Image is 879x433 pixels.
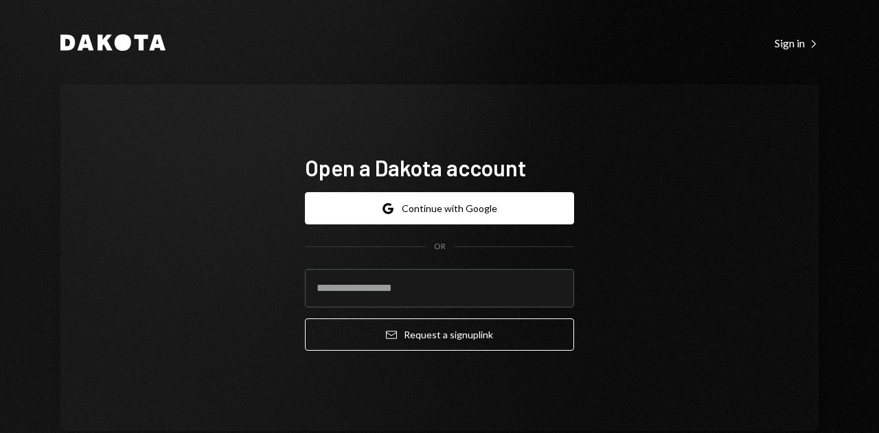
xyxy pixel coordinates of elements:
h1: Open a Dakota account [305,154,574,181]
button: Continue with Google [305,192,574,224]
div: OR [434,241,446,253]
button: Request a signuplink [305,318,574,351]
a: Sign in [775,35,819,50]
div: Sign in [775,36,819,50]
